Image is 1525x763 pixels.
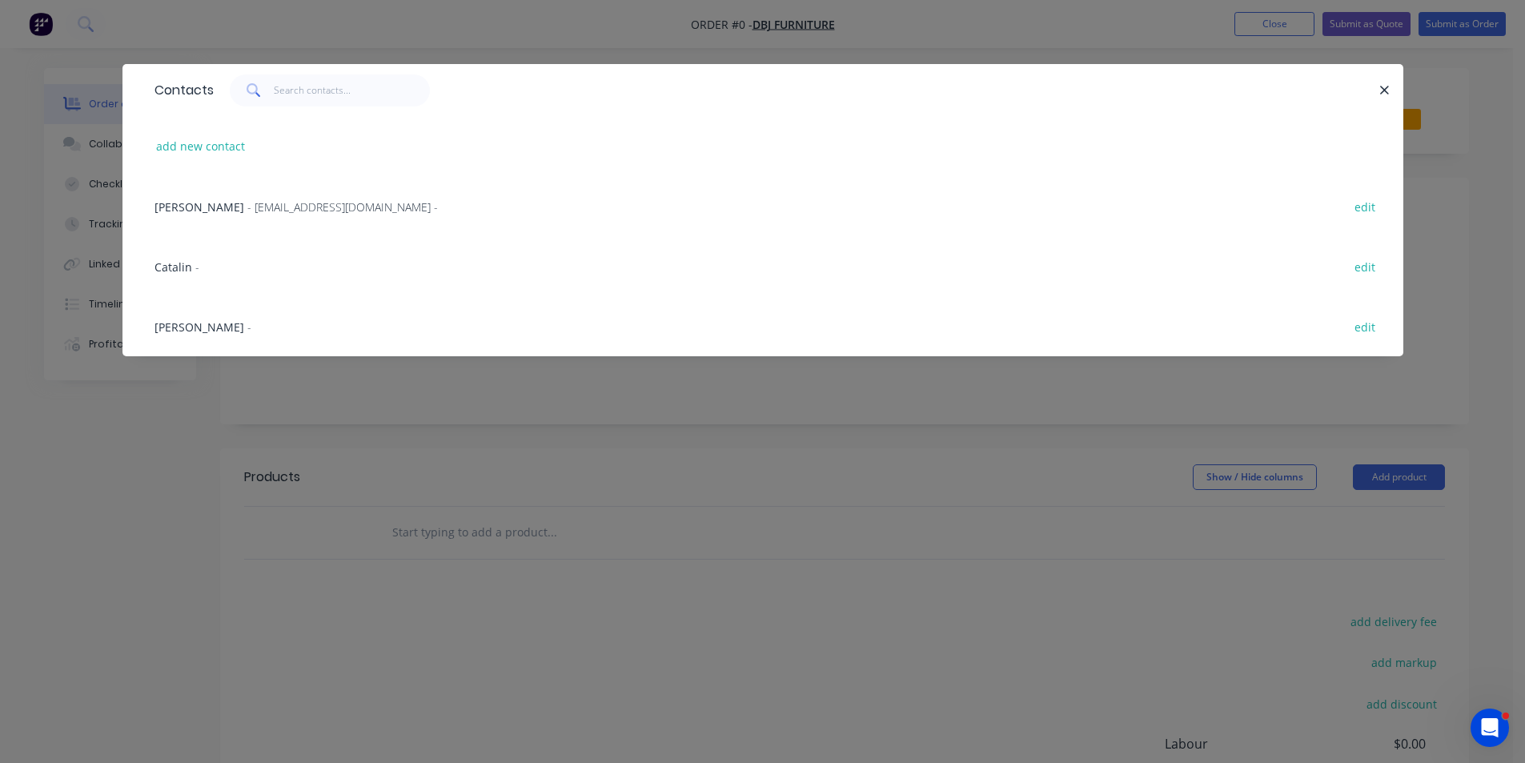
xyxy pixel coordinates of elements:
[146,65,214,116] div: Contacts
[1471,709,1509,747] iframe: Intercom live chat
[148,135,254,157] button: add new contact
[155,259,192,275] span: Catalin
[247,199,438,215] span: - [EMAIL_ADDRESS][DOMAIN_NAME] -
[195,259,199,275] span: -
[155,199,244,215] span: [PERSON_NAME]
[274,74,430,106] input: Search contacts...
[1346,195,1384,217] button: edit
[1346,255,1384,277] button: edit
[155,319,244,335] span: [PERSON_NAME]
[247,319,251,335] span: -
[1346,315,1384,337] button: edit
